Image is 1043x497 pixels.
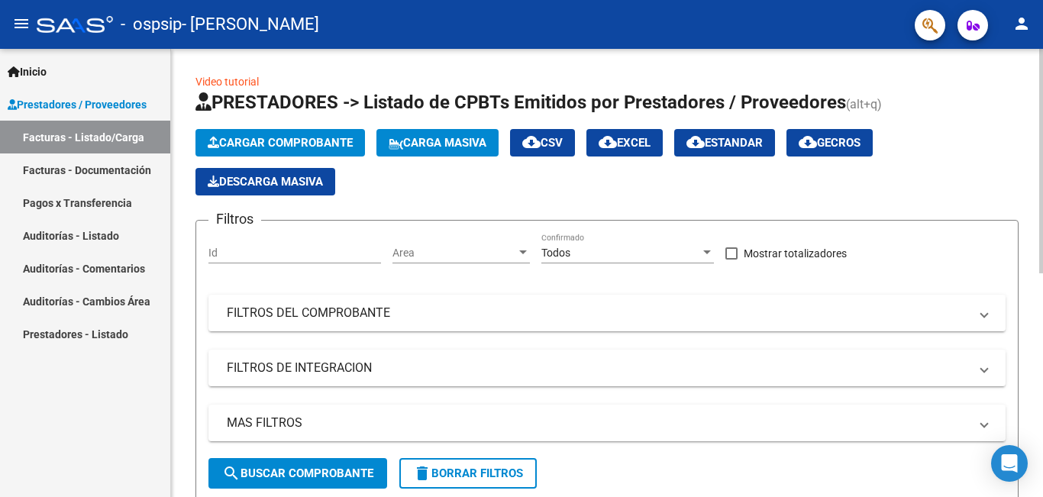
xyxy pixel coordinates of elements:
span: Descarga Masiva [208,175,323,189]
span: Borrar Filtros [413,466,523,480]
span: Carga Masiva [389,136,486,150]
div: Open Intercom Messenger [991,445,1028,482]
mat-panel-title: MAS FILTROS [227,415,969,431]
span: (alt+q) [846,97,882,111]
span: Inicio [8,63,47,80]
mat-icon: cloud_download [522,133,541,151]
span: Buscar Comprobante [222,466,373,480]
button: CSV [510,129,575,157]
span: Todos [541,247,570,259]
span: Cargar Comprobante [208,136,353,150]
span: CSV [522,136,563,150]
app-download-masive: Descarga masiva de comprobantes (adjuntos) [195,168,335,195]
mat-icon: person [1012,15,1031,33]
mat-panel-title: FILTROS DEL COMPROBANTE [227,305,969,321]
mat-expansion-panel-header: MAS FILTROS [208,405,1006,441]
button: Buscar Comprobante [208,458,387,489]
mat-panel-title: FILTROS DE INTEGRACION [227,360,969,376]
mat-icon: cloud_download [799,133,817,151]
h3: Filtros [208,208,261,230]
mat-icon: cloud_download [599,133,617,151]
span: Mostrar totalizadores [744,244,847,263]
span: - [PERSON_NAME] [182,8,319,41]
span: Estandar [686,136,763,150]
mat-icon: search [222,464,241,482]
span: EXCEL [599,136,651,150]
button: Cargar Comprobante [195,129,365,157]
a: Video tutorial [195,76,259,88]
button: Descarga Masiva [195,168,335,195]
button: EXCEL [586,129,663,157]
span: Area [392,247,516,260]
mat-expansion-panel-header: FILTROS DEL COMPROBANTE [208,295,1006,331]
span: - ospsip [121,8,182,41]
span: Gecros [799,136,861,150]
button: Estandar [674,129,775,157]
span: PRESTADORES -> Listado de CPBTs Emitidos por Prestadores / Proveedores [195,92,846,113]
mat-icon: delete [413,464,431,482]
button: Borrar Filtros [399,458,537,489]
mat-expansion-panel-header: FILTROS DE INTEGRACION [208,350,1006,386]
mat-icon: cloud_download [686,133,705,151]
button: Carga Masiva [376,129,499,157]
button: Gecros [786,129,873,157]
mat-icon: menu [12,15,31,33]
span: Prestadores / Proveedores [8,96,147,113]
